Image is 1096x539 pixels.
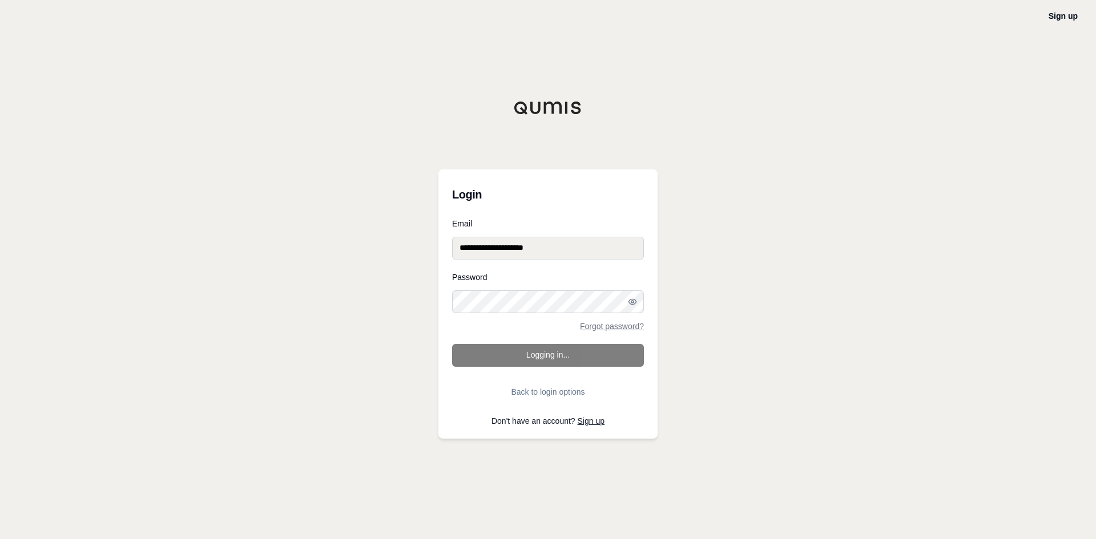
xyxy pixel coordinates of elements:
[452,183,644,206] h3: Login
[452,273,644,281] label: Password
[1049,11,1078,21] a: Sign up
[514,101,582,115] img: Qumis
[452,380,644,403] button: Back to login options
[578,416,605,425] a: Sign up
[452,220,644,228] label: Email
[580,322,644,330] a: Forgot password?
[452,417,644,425] p: Don't have an account?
